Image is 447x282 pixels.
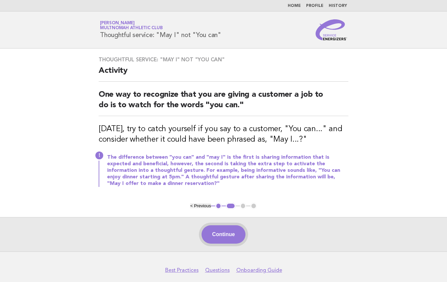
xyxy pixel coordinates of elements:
[100,21,163,30] a: [PERSON_NAME]Multnomah Athletic Club
[100,26,163,30] span: Multnomah Athletic Club
[107,154,348,187] p: The difference between "you can" and "may I" is the first is sharing information that is expected...
[329,4,347,8] a: History
[236,267,282,273] a: Onboarding Guide
[99,56,348,63] h3: Thoughtful service: "May I" not "You can"
[215,203,222,209] button: 1
[306,4,323,8] a: Profile
[99,66,348,82] h2: Activity
[205,267,230,273] a: Questions
[100,21,221,38] h1: Thoughtful service: "May I" not "You can"
[288,4,301,8] a: Home
[202,225,245,244] button: Continue
[316,19,347,40] img: Service Energizers
[165,267,199,273] a: Best Practices
[190,203,211,208] button: < Previous
[99,124,348,145] h3: [DATE], try to catch yourself if you say to a customer, "You can..." and consider whether it coul...
[99,90,348,116] h2: One way to recognize that you are giving a customer a job to do is to watch for the words "you can."
[226,203,235,209] button: 2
